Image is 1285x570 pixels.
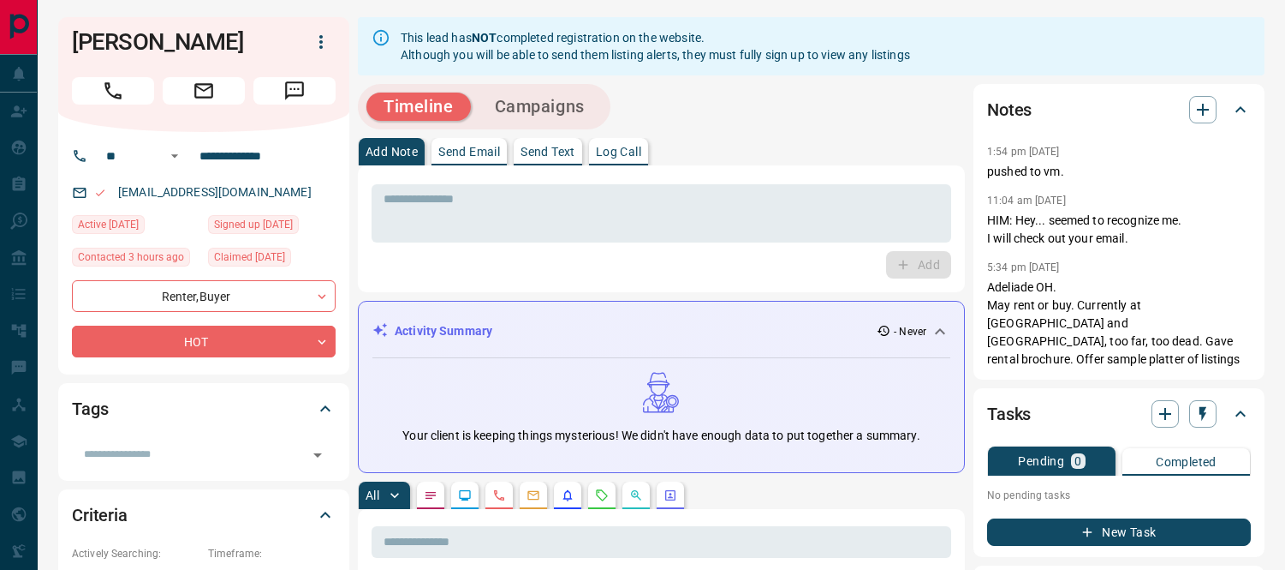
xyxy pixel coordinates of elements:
[521,146,575,158] p: Send Text
[72,326,336,357] div: HOT
[366,93,471,121] button: Timeline
[395,322,492,340] p: Activity Summary
[214,216,293,233] span: Signed up [DATE]
[402,427,919,445] p: Your client is keeping things mysterious! We didn't have enough data to put together a summary.
[214,249,285,266] span: Claimed [DATE]
[72,388,336,429] div: Tags
[72,495,336,536] div: Criteria
[987,483,1251,508] p: No pending tasks
[438,146,500,158] p: Send Email
[72,501,128,529] h2: Criteria
[987,146,1060,158] p: 1:54 pm [DATE]
[72,77,154,105] span: Call
[987,163,1251,181] p: pushed to vm.
[253,77,336,105] span: Message
[208,546,336,561] p: Timeframe:
[78,249,184,266] span: Contacted 3 hours ago
[78,216,139,233] span: Active [DATE]
[1074,455,1081,467] p: 0
[987,279,1251,369] p: Adeliade OH. May rent or buy. Currently at [GEOGRAPHIC_DATA] and [GEOGRAPHIC_DATA], too far, too ...
[987,519,1251,546] button: New Task
[118,185,312,199] a: [EMAIL_ADDRESS][DOMAIN_NAME]
[478,93,602,121] button: Campaigns
[526,489,540,502] svg: Emails
[164,146,185,166] button: Open
[987,400,1031,428] h2: Tasks
[306,443,330,467] button: Open
[987,393,1251,435] div: Tasks
[208,215,336,239] div: Sat Aug 02 2025
[1156,456,1217,468] p: Completed
[663,489,677,502] svg: Agent Actions
[94,187,106,199] svg: Email Valid
[629,489,643,502] svg: Opportunities
[987,89,1251,130] div: Notes
[561,489,574,502] svg: Listing Alerts
[72,546,199,561] p: Actively Searching:
[894,324,926,339] p: - Never
[458,489,472,502] svg: Lead Browsing Activity
[372,315,950,347] div: Activity Summary- Never
[366,489,379,501] p: All
[72,215,199,239] div: Sat Aug 02 2025
[595,489,609,502] svg: Requests
[401,22,910,70] div: This lead has completed registration on the website. Although you will be able to send them listi...
[72,280,336,312] div: Renter , Buyer
[424,489,437,502] svg: Notes
[492,489,506,502] svg: Calls
[72,28,281,56] h1: [PERSON_NAME]
[163,77,245,105] span: Email
[987,96,1032,123] h2: Notes
[596,146,641,158] p: Log Call
[987,261,1060,273] p: 5:34 pm [DATE]
[366,146,418,158] p: Add Note
[472,31,497,45] strong: NOT
[987,195,1066,207] p: 11:04 am [DATE]
[987,212,1251,248] p: HIM: Hey... seemed to recognize me. I will check out your email.
[72,248,199,272] div: Fri Aug 15 2025
[1018,455,1064,467] p: Pending
[208,248,336,272] div: Sat Aug 02 2025
[72,395,108,423] h2: Tags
